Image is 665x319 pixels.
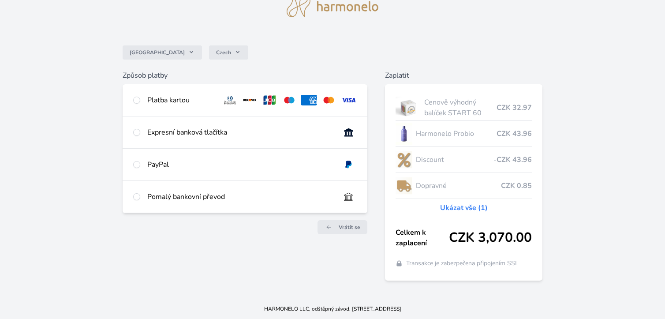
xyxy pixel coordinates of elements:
span: CZK 3,070.00 [449,230,532,246]
img: bankTransfer_IBAN.svg [340,191,357,202]
a: Vrátit se [318,220,367,234]
span: Discount [416,154,493,165]
button: Czech [209,45,248,60]
span: Vrátit se [339,224,360,231]
div: Platba kartou [147,95,215,105]
img: start.jpg [396,97,421,119]
span: Cenově výhodný balíček START 60 [424,97,497,118]
span: CZK 0.85 [501,180,532,191]
span: Celkem k zaplacení [396,227,449,248]
img: CLEAN_PROBIO_se_stinem_x-lo.jpg [396,123,412,145]
img: onlineBanking_CZ.svg [340,127,357,138]
span: Harmonelo Probio [416,128,497,139]
img: mc.svg [321,95,337,105]
img: paypal.svg [340,159,357,170]
button: [GEOGRAPHIC_DATA] [123,45,202,60]
a: Ukázat vše (1) [440,203,488,213]
img: delivery-lo.png [396,175,412,197]
div: Pomalý bankovní převod [147,191,333,202]
img: discount-lo.png [396,149,412,171]
img: maestro.svg [281,95,298,105]
img: jcb.svg [262,95,278,105]
div: PayPal [147,159,333,170]
img: discover.svg [242,95,258,105]
img: visa.svg [340,95,357,105]
span: [GEOGRAPHIC_DATA] [130,49,185,56]
span: CZK 43.96 [497,128,532,139]
span: -CZK 43.96 [493,154,532,165]
h6: Způsob platby [123,70,367,81]
span: Czech [216,49,231,56]
span: Dopravné [416,180,501,191]
h6: Zaplatit [385,70,542,81]
img: amex.svg [301,95,317,105]
span: CZK 32.97 [497,102,532,113]
span: Transakce je zabezpečena připojením SSL [406,259,519,268]
img: diners.svg [222,95,238,105]
div: Expresní banková tlačítka [147,127,333,138]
